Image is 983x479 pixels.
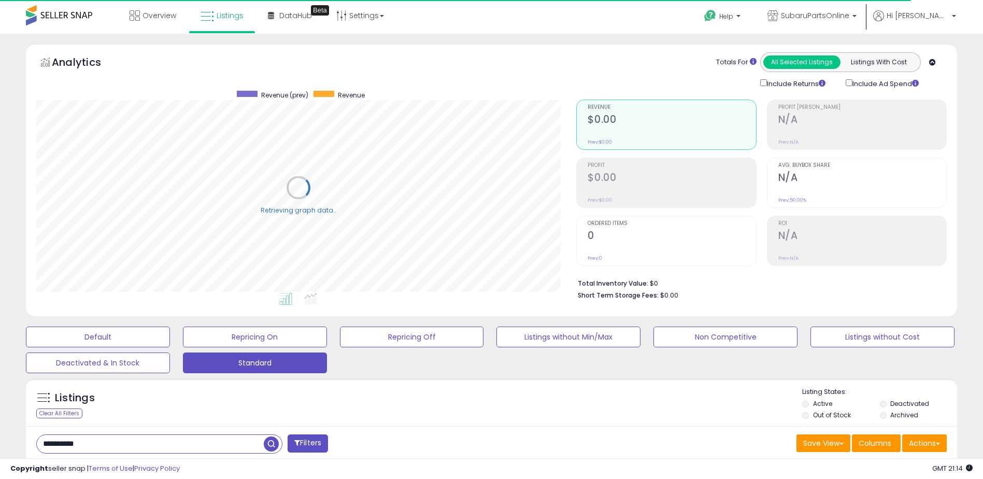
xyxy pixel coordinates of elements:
[873,10,956,34] a: Hi [PERSON_NAME]
[217,10,244,21] span: Listings
[10,463,48,473] strong: Copyright
[36,408,82,418] div: Clear All Filters
[719,12,733,21] span: Help
[890,411,918,419] label: Archived
[902,434,947,452] button: Actions
[859,438,891,448] span: Columns
[778,197,806,203] small: Prev: 50.00%
[578,276,939,289] li: $0
[26,353,170,373] button: Deactivated & In Stock
[932,463,973,473] span: 2025-09-16 21:14 GMT
[496,327,640,347] button: Listings without Min/Max
[660,290,678,300] span: $0.00
[778,105,946,110] span: Profit [PERSON_NAME]
[288,434,328,453] button: Filters
[778,139,799,145] small: Prev: N/A
[813,399,832,408] label: Active
[763,55,840,69] button: All Selected Listings
[778,172,946,186] h2: N/A
[588,221,756,227] span: Ordered Items
[183,353,327,373] button: Standard
[840,55,917,69] button: Listings With Cost
[838,77,935,89] div: Include Ad Spend
[781,10,849,21] span: SubaruPartsOnline
[143,10,176,21] span: Overview
[588,172,756,186] h2: $0.00
[696,2,751,34] a: Help
[796,434,850,452] button: Save View
[810,327,954,347] button: Listings without Cost
[183,327,327,347] button: Repricing On
[134,463,180,473] a: Privacy Policy
[52,55,121,72] h5: Analytics
[778,255,799,261] small: Prev: N/A
[704,9,717,22] i: Get Help
[89,463,133,473] a: Terms of Use
[778,163,946,168] span: Avg. Buybox Share
[890,399,929,408] label: Deactivated
[311,5,329,16] div: Tooltip anchor
[716,58,757,67] div: Totals For
[340,327,484,347] button: Repricing Off
[778,114,946,128] h2: N/A
[261,205,336,215] div: Retrieving graph data..
[813,411,851,419] label: Out of Stock
[588,197,612,203] small: Prev: $0.00
[578,291,659,300] b: Short Term Storage Fees:
[752,77,838,89] div: Include Returns
[279,10,312,21] span: DataHub
[578,279,648,288] b: Total Inventory Value:
[588,163,756,168] span: Profit
[55,391,95,405] h5: Listings
[26,327,170,347] button: Default
[852,434,901,452] button: Columns
[588,139,612,145] small: Prev: $0.00
[802,387,957,397] p: Listing States:
[588,114,756,128] h2: $0.00
[588,255,602,261] small: Prev: 0
[653,327,797,347] button: Non Competitive
[588,230,756,244] h2: 0
[887,10,949,21] span: Hi [PERSON_NAME]
[10,464,180,474] div: seller snap | |
[588,105,756,110] span: Revenue
[778,221,946,227] span: ROI
[778,230,946,244] h2: N/A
